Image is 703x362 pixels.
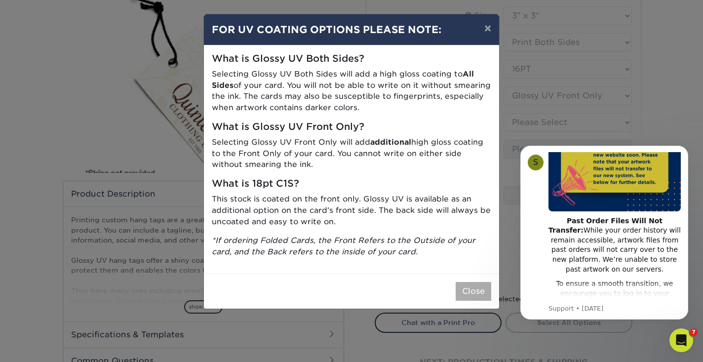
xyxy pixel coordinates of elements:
[212,236,475,256] i: *If ordering Folded Cards, the Front Refers to the Outside of your card, and the Back refers to t...
[212,194,491,227] p: This stock is coated on the front only. Glossy UV is available as an additional option on the car...
[212,69,491,114] p: Selecting Glossy UV Both Sides will add a high gloss coating to of your card. You will not be abl...
[456,282,491,301] button: Close
[212,53,491,65] h5: What is Glossy UV Both Sides?
[476,14,499,42] button: ×
[690,328,698,336] span: 7
[370,137,411,147] strong: additional
[212,22,491,37] h4: FOR UV COATING OPTIONS PLEASE NOTE:
[212,137,491,170] p: Selecting Glossy UV Front Only will add high gloss coating to the Front Only of your card. You ca...
[506,133,703,357] iframe: Intercom notifications message
[212,69,474,90] strong: All Sides
[212,121,491,133] h5: What is Glossy UV Front Only?
[669,328,693,352] iframe: Intercom live chat
[212,178,491,190] h5: What is 18pt C1S?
